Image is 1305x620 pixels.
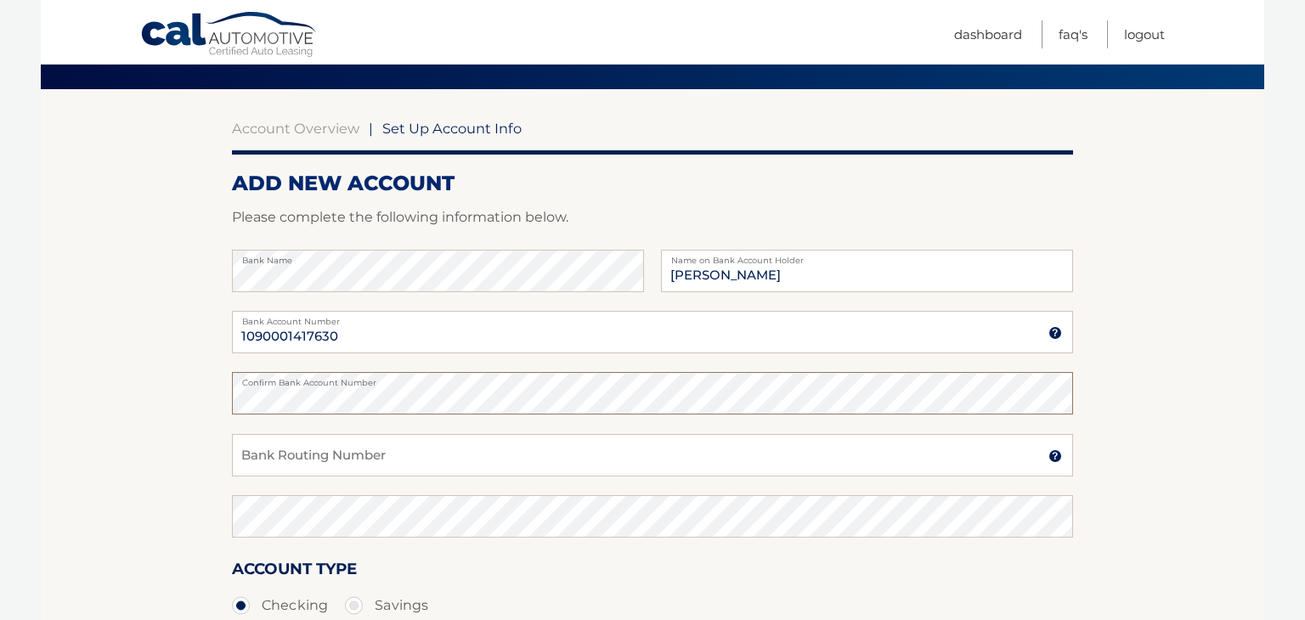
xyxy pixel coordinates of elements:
input: Name on Account (Account Holder Name) [661,250,1073,292]
input: Bank Routing Number [232,434,1073,476]
a: Account Overview [232,120,359,137]
label: Confirm Bank Account Number [232,372,1073,386]
label: Name on Bank Account Holder [661,250,1073,263]
img: tooltip.svg [1048,449,1062,463]
img: tooltip.svg [1048,326,1062,340]
input: Bank Account Number [232,311,1073,353]
label: Account Type [232,556,357,588]
p: Please complete the following information below. [232,206,1073,229]
a: Logout [1124,20,1165,48]
a: Dashboard [954,20,1022,48]
span: Set Up Account Info [382,120,522,137]
label: Bank Name [232,250,644,263]
a: Cal Automotive [140,11,319,60]
a: FAQ's [1059,20,1087,48]
h2: ADD NEW ACCOUNT [232,171,1073,196]
label: Bank Account Number [232,311,1073,324]
span: | [369,120,373,137]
